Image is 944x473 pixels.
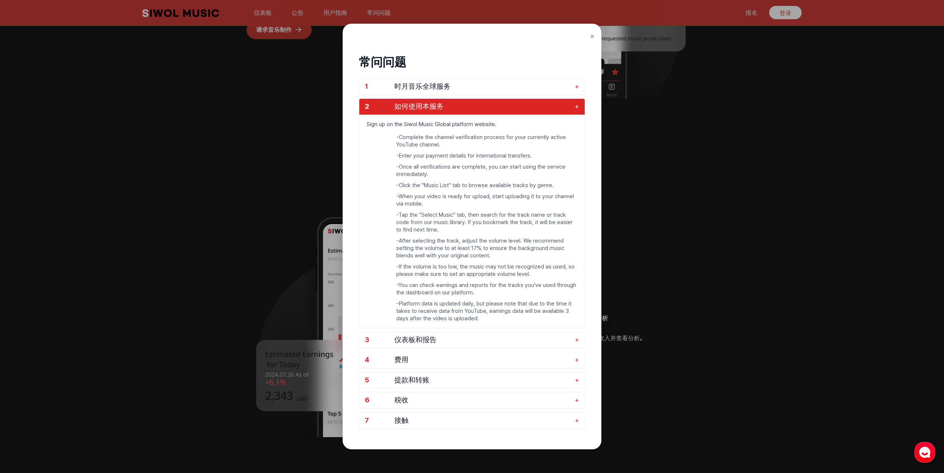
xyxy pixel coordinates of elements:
[394,416,408,425] font: 接触
[359,413,585,429] button: 7 接触
[575,396,579,404] font: +
[394,376,429,384] font: 提款和转账
[359,99,585,115] button: 2 如何使用本服务
[95,234,142,253] a: Settings
[575,376,579,384] font: +
[396,263,577,278] li: - If the volume is too low, the music may not be recognized as used, so please make sure to set a...
[575,355,579,364] font: +
[365,416,369,425] font: 7
[359,115,585,134] p: Sign up on the Siwol Music Global platform website.
[2,234,49,253] a: Home
[359,79,585,95] button: 1 时月音乐全球服务
[575,102,579,111] font: +
[396,211,577,233] li: - Tap the "Select Music" tab, then search for the track name or track code from our music library...
[394,355,408,364] font: 费用
[575,82,579,91] font: +
[365,396,369,404] font: 6
[394,102,444,111] font: 如何使用本服务
[359,392,585,408] button: 6 税收
[359,332,585,348] button: 3 仪表板和报告
[396,152,577,159] li: - Enter your payment details for international transfers.
[396,281,577,296] li: - You can check earnings and reports for the tracks you've used through the dashboard on our plat...
[61,246,83,252] span: Messages
[394,335,437,344] font: 仪表板和报告
[394,396,408,404] font: 税收
[359,55,406,69] font: 常问问题
[365,376,369,384] font: 5
[396,193,577,207] li: - When your video is ready for upload, start uploading it to your channel via mobile.
[365,82,368,91] font: 1
[365,355,369,364] font: 4
[590,30,595,41] button: 关闭常见问题解答
[396,182,577,189] li: - Click the "Music List" tab to browse available tracks by genre.
[396,163,577,178] li: - Once all verifications are complete, you can start using the service immediately.
[394,82,451,91] font: 时月音乐全球服务
[19,246,32,251] span: Home
[359,372,585,388] button: 5 提款和转账
[575,416,579,425] font: +
[590,31,595,40] font: ×
[109,246,128,251] span: Settings
[359,352,585,368] button: 4 费用
[396,300,577,322] li: - Platform data is updated daily, but please note that due to the time it takes to receive data f...
[396,237,577,259] li: - After selecting the track, adjust the volume level. We recommend setting the volume to at least...
[49,234,95,253] a: Messages
[365,102,369,111] font: 2
[575,335,579,344] font: +
[396,134,577,148] li: - Complete the channel verification process for your currently active YouTube channel.
[365,335,369,344] font: 3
